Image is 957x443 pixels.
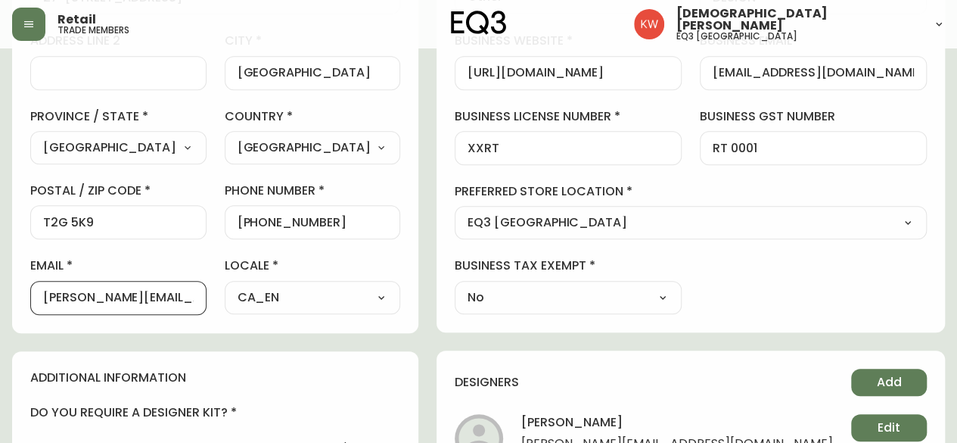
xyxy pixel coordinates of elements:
[455,257,682,274] label: business tax exempt
[30,370,400,386] h4: additional information
[225,257,401,274] label: locale
[700,108,927,125] label: business gst number
[57,26,129,35] h5: trade members
[468,66,669,80] input: https://www.designshop.com
[676,32,797,41] h5: eq3 [GEOGRAPHIC_DATA]
[57,14,96,26] span: Retail
[676,8,921,32] span: [DEMOGRAPHIC_DATA][PERSON_NAME]
[225,108,401,125] label: country
[455,108,682,125] label: business license number
[851,369,927,396] button: Add
[30,257,207,274] label: email
[877,374,902,391] span: Add
[521,414,833,437] h4: [PERSON_NAME]
[225,183,401,199] label: phone number
[455,374,519,391] h4: designers
[30,183,207,199] label: postal / zip code
[851,414,927,441] button: Edit
[634,9,664,39] img: f33162b67396b0982c40ce2a87247151
[878,420,900,436] span: Edit
[451,11,507,35] img: logo
[30,108,207,125] label: province / state
[455,183,927,200] label: preferred store location
[30,404,400,421] h4: do you require a designer kit?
